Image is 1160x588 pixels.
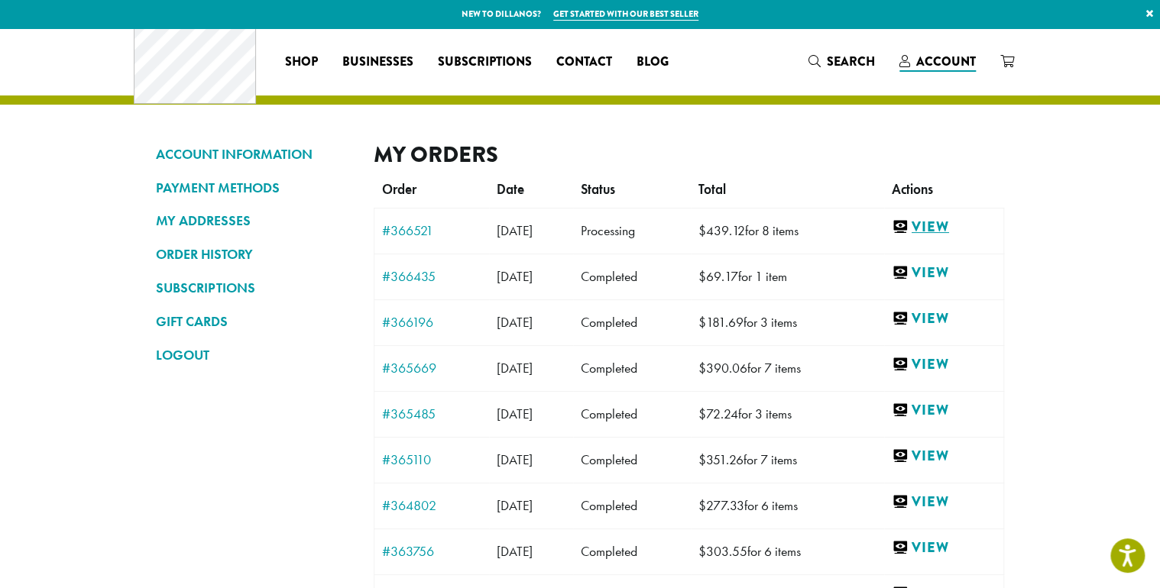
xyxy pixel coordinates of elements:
[497,268,533,285] span: [DATE]
[698,543,747,560] span: 303.55
[156,275,351,301] a: SUBSCRIPTIONS
[438,53,532,72] span: Subscriptions
[892,355,996,374] a: View
[892,309,996,328] a: View
[156,141,351,167] a: ACCOUNT INFORMATION
[698,360,747,376] span: 390.06
[698,360,706,376] span: $
[382,499,481,512] a: #364802
[273,50,330,74] a: Shop
[497,497,533,514] span: [DATE]
[698,222,745,239] span: 439.12
[497,405,533,422] span: [DATE]
[497,543,533,560] span: [DATE]
[156,175,351,201] a: PAYMENT METHODS
[698,268,706,285] span: $
[691,254,884,299] td: for 1 item
[796,49,887,74] a: Search
[698,451,744,468] span: 351.26
[156,208,351,234] a: MY ADDRESSES
[581,181,615,198] span: Status
[573,437,691,483] td: Completed
[691,528,884,574] td: for 6 items
[497,222,533,239] span: [DATE]
[691,391,884,437] td: for 3 items
[892,401,996,420] a: View
[156,342,351,368] a: LOGOUT
[698,543,706,560] span: $
[698,314,744,331] span: 181.69
[637,53,669,72] span: Blog
[698,181,726,198] span: Total
[374,141,1004,168] h2: My Orders
[892,447,996,466] a: View
[573,208,691,254] td: Processing
[497,360,533,376] span: [DATE]
[698,405,738,422] span: 72.24
[497,451,533,468] span: [DATE]
[573,345,691,391] td: Completed
[892,181,933,198] span: Actions
[573,528,691,574] td: Completed
[691,437,884,483] td: for 7 items
[573,391,691,437] td: Completed
[553,8,698,21] a: Get started with our best seller
[698,222,706,239] span: $
[382,315,481,329] a: #366196
[892,263,996,283] a: View
[342,53,413,72] span: Businesses
[382,181,416,198] span: Order
[156,241,351,267] a: ORDER HISTORY
[698,268,738,285] span: 69.17
[382,361,481,375] a: #365669
[691,208,884,254] td: for 8 items
[698,314,706,331] span: $
[382,224,481,237] a: #366521
[573,254,691,299] td: Completed
[382,453,481,467] a: #365110
[698,405,706,422] span: $
[556,53,612,72] span: Contact
[916,53,976,70] span: Account
[691,345,884,391] td: for 7 items
[698,497,706,514] span: $
[892,538,996,557] a: View
[382,270,481,283] a: #366435
[827,53,875,70] span: Search
[382,544,481,558] a: #363756
[382,407,481,421] a: #365485
[573,299,691,345] td: Completed
[698,497,744,514] span: 277.33
[156,309,351,334] a: GIFT CARDS
[691,299,884,345] td: for 3 items
[285,53,318,72] span: Shop
[573,483,691,528] td: Completed
[497,181,524,198] span: Date
[497,314,533,331] span: [DATE]
[691,483,884,528] td: for 6 items
[892,493,996,512] a: View
[892,218,996,237] a: View
[698,451,706,468] span: $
